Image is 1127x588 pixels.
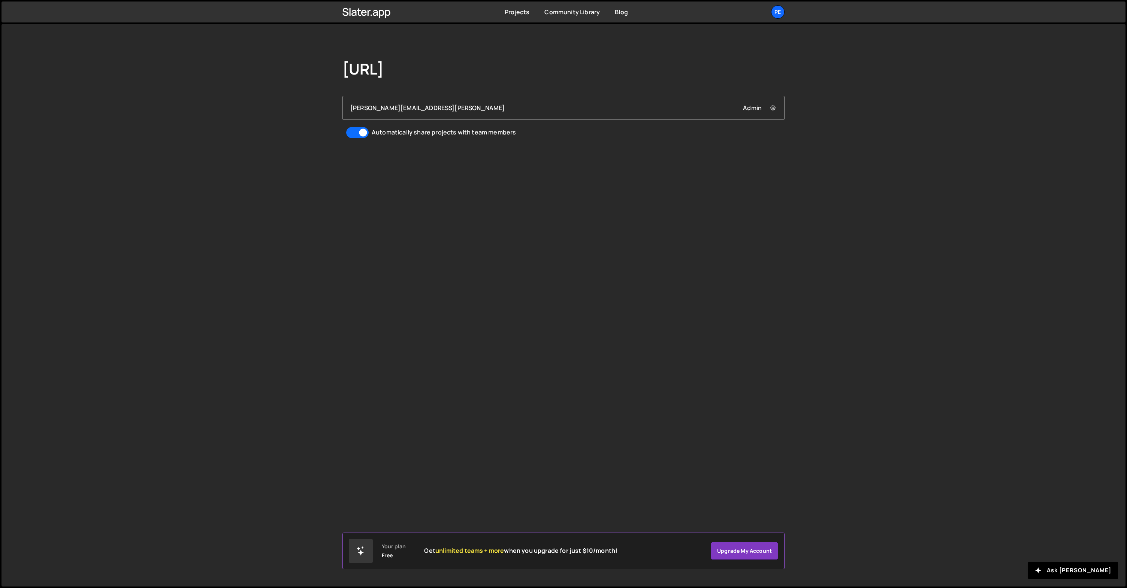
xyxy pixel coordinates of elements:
a: Upgrade my account [711,542,778,560]
a: Community Library [544,8,600,16]
button: Ask [PERSON_NAME] [1028,562,1118,579]
div: [PERSON_NAME][EMAIL_ADDRESS][PERSON_NAME] [350,104,505,112]
h2: Get when you upgrade for just $10/month! [424,547,617,554]
div: Automatically share projects with team members [372,128,516,136]
a: Pe [771,5,785,19]
div: Free [382,552,393,558]
a: Blog [615,8,628,16]
div: Your plan [382,543,406,549]
h1: [URL] [342,60,384,78]
a: Projects [505,8,529,16]
div: Admin [743,104,777,112]
span: unlimited teams + more [435,546,504,555]
input: Automatically share projects with team members [346,127,369,138]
